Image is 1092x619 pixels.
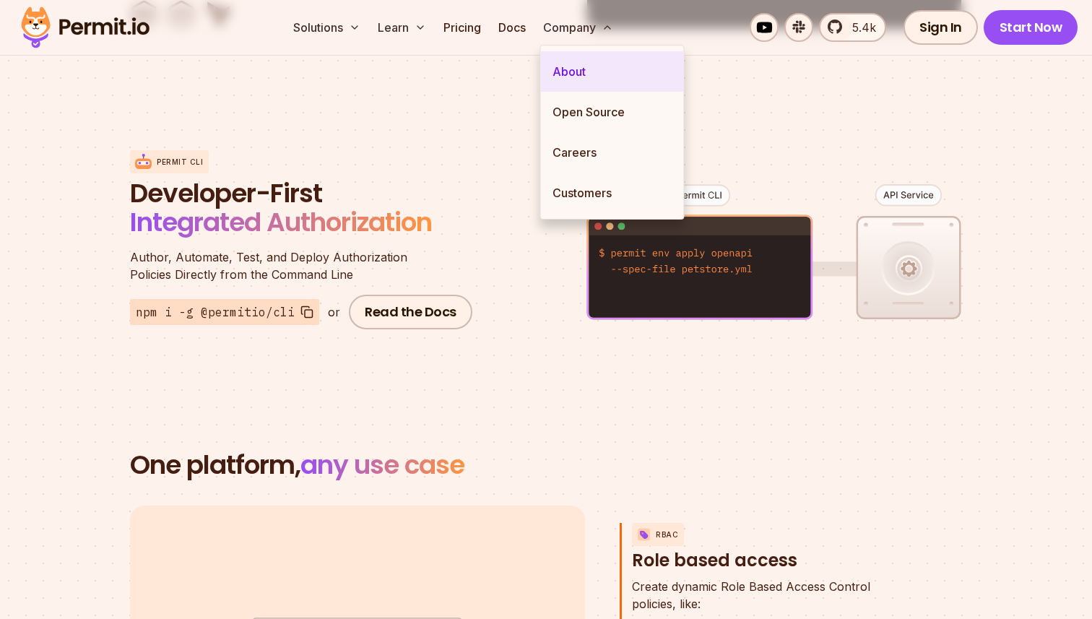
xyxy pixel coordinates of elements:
span: Create dynamic Role Based Access Control [632,578,870,595]
p: policies, like: [632,578,870,612]
a: Open Source [541,92,684,132]
a: Customers [541,173,684,213]
p: Policies Directly from the Command Line [130,248,477,283]
span: any use case [300,446,464,483]
img: Permit logo [14,3,156,52]
button: Solutions [287,13,366,42]
span: Integrated Authorization [130,204,432,241]
span: 5.4k [844,19,876,36]
a: Sign In [903,10,978,45]
a: Read the Docs [349,295,472,329]
a: About [541,51,684,92]
h2: One platform, [130,451,962,480]
span: Author, Automate, Test, and Deploy Authorization [130,248,477,266]
span: npm i -g @permitio/cli [136,303,295,321]
p: Permit CLI [157,157,203,168]
a: 5.4k [819,13,886,42]
a: Pricing [438,13,487,42]
button: Learn [372,13,432,42]
a: Start Now [984,10,1078,45]
span: Developer-First [130,179,477,208]
a: Careers [541,132,684,173]
a: Docs [493,13,532,42]
button: npm i -g @permitio/cli [130,299,319,325]
div: or [328,303,340,321]
button: Company [537,13,619,42]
